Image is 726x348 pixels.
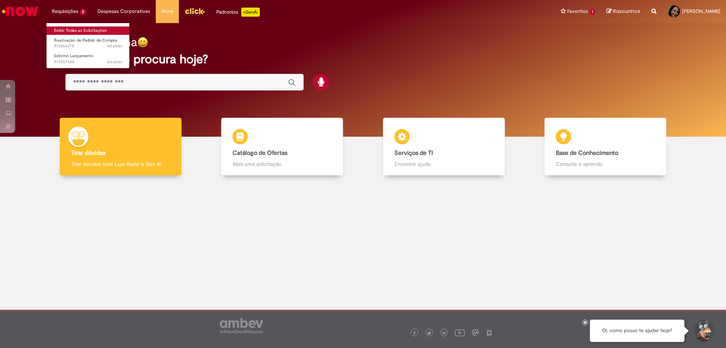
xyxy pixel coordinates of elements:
[486,329,493,336] img: logo_footer_naosei.png
[394,149,433,157] b: Serviços de TI
[241,8,260,17] p: +GenAi
[589,9,595,15] span: 1
[233,160,332,168] p: Abra uma solicitação
[47,52,130,66] a: Aberto R13557584 : Estorno Lançamento
[567,8,588,15] span: Favoritos
[137,37,148,48] img: happy-face.png
[54,53,93,59] span: Estorno Lançamento
[185,5,205,17] img: click_logo_yellow_360x200.png
[455,328,465,337] img: logo_footer_youtube.png
[556,160,655,168] p: Consulte e aprenda
[216,8,260,17] div: Padroniza
[202,118,363,176] a: Catálogo de Ofertas Abra uma solicitação
[71,160,170,168] p: Tirar dúvidas com Lupi Assist e Gen Ai
[54,59,122,65] span: R13557584
[47,36,130,50] a: Aberto R13566278 : Reativação de Pedido de Compra
[107,43,122,49] span: 4d atrás
[613,8,640,15] span: Rascunhos
[220,318,263,333] img: logo_footer_ambev_rotulo_gray.png
[427,331,431,335] img: logo_footer_twitter.png
[98,8,150,15] span: Despesas Corporativas
[80,9,86,15] span: 2
[54,43,122,49] span: R13566278
[161,8,173,15] span: More
[233,149,287,157] b: Catálogo de Ofertas
[71,149,105,157] b: Tirar dúvidas
[413,331,416,335] img: logo_footer_facebook.png
[54,37,117,43] span: Reativação de Pedido de Compra
[65,53,661,66] h2: O que você procura hoje?
[472,329,479,336] img: logo_footer_workplace.png
[394,160,493,168] p: Encontre ajuda
[363,118,525,176] a: Serviços de TI Encontre ajuda
[607,8,640,15] a: Rascunhos
[107,43,122,49] time: 25/09/2025 11:53:35
[556,149,618,157] b: Base de Conhecimento
[46,23,130,69] ul: Requisições
[590,320,684,342] div: Oi, como posso te ajudar hoje?
[442,331,446,336] img: logo_footer_linkedin.png
[47,27,130,35] a: Exibir Todas as Solicitações
[107,59,122,65] time: 23/09/2025 09:05:30
[525,118,687,176] a: Base de Conhecimento Consulte e aprenda
[52,8,78,15] span: Requisições
[682,8,720,14] span: [PERSON_NAME]
[107,59,122,65] span: 6d atrás
[40,118,202,176] a: Tirar dúvidas Tirar dúvidas com Lupi Assist e Gen Ai
[692,320,715,342] button: Iniciar Conversa de Suporte
[1,4,40,19] img: ServiceNow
